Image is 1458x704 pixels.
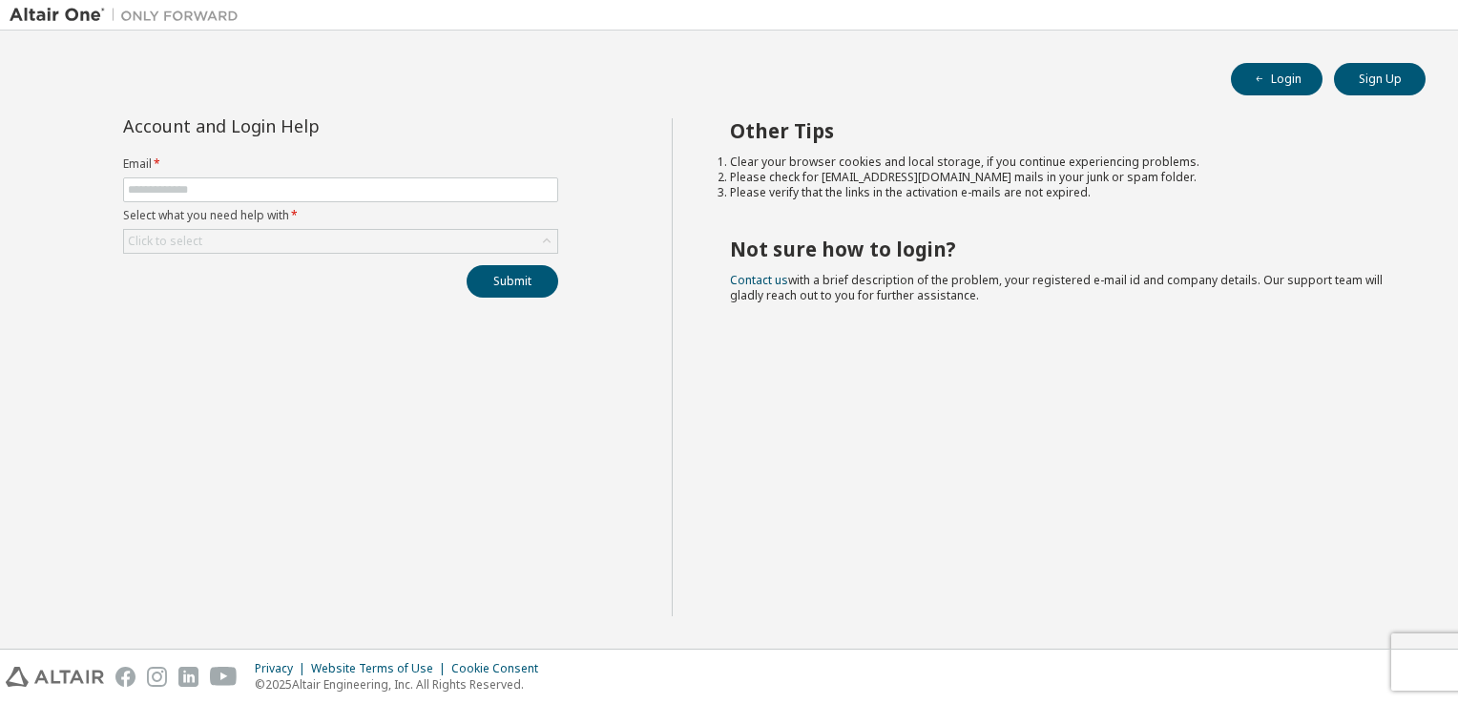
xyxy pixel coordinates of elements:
label: Select what you need help with [123,208,558,223]
img: youtube.svg [210,667,238,687]
label: Email [123,156,558,172]
img: altair_logo.svg [6,667,104,687]
button: Submit [467,265,558,298]
img: Altair One [10,6,248,25]
a: Contact us [730,272,788,288]
img: linkedin.svg [178,667,198,687]
p: © 2025 Altair Engineering, Inc. All Rights Reserved. [255,676,550,693]
li: Please check for [EMAIL_ADDRESS][DOMAIN_NAME] mails in your junk or spam folder. [730,170,1392,185]
li: Please verify that the links in the activation e-mails are not expired. [730,185,1392,200]
img: instagram.svg [147,667,167,687]
button: Login [1231,63,1323,95]
div: Cookie Consent [451,661,550,676]
h2: Not sure how to login? [730,237,1392,261]
h2: Other Tips [730,118,1392,143]
div: Click to select [128,234,202,249]
div: Privacy [255,661,311,676]
div: Website Terms of Use [311,661,451,676]
span: with a brief description of the problem, your registered e-mail id and company details. Our suppo... [730,272,1383,303]
button: Sign Up [1334,63,1426,95]
div: Click to select [124,230,557,253]
li: Clear your browser cookies and local storage, if you continue experiencing problems. [730,155,1392,170]
div: Account and Login Help [123,118,471,134]
img: facebook.svg [115,667,135,687]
